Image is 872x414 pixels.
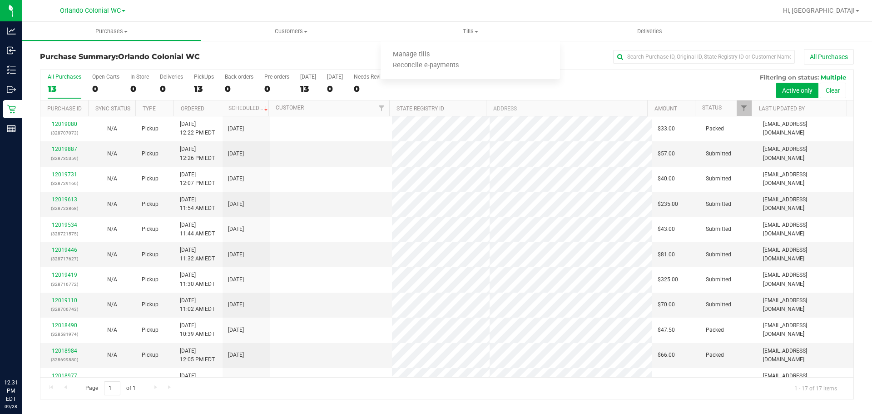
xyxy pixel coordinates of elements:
[658,326,675,334] span: $47.50
[706,150,731,158] span: Submitted
[228,150,244,158] span: [DATE]
[706,200,731,209] span: Submitted
[9,341,36,369] iframe: Resource center
[47,105,82,112] a: Purchase ID
[374,100,389,116] a: Filter
[763,246,848,263] span: [EMAIL_ADDRESS][DOMAIN_NAME]
[107,200,117,209] button: N/A
[46,280,83,289] p: (328716772)
[180,221,215,238] span: [DATE] 11:44 AM EDT
[107,150,117,158] button: N/A
[60,7,121,15] span: Orlando Colonial WC
[107,352,117,358] span: Not Applicable
[763,372,848,389] span: [EMAIL_ADDRESS][DOMAIN_NAME]
[181,105,204,112] a: Ordered
[381,27,560,35] span: Tills
[107,327,117,333] span: Not Applicable
[52,272,77,278] a: 12019419
[142,200,159,209] span: Pickup
[327,84,343,94] div: 0
[46,355,83,364] p: (328699880)
[46,305,83,314] p: (328706743)
[7,46,16,55] inline-svg: Inbound
[228,225,244,234] span: [DATE]
[107,275,117,284] button: N/A
[107,351,117,359] button: N/A
[52,297,77,304] a: 12019110
[201,22,381,41] a: Customers
[7,124,16,133] inline-svg: Reports
[787,381,844,395] span: 1 - 17 of 17 items
[52,146,77,152] a: 12019887
[107,251,117,258] span: Not Applicable
[142,125,159,133] span: Pickup
[95,105,130,112] a: Sync Status
[143,105,156,112] a: Type
[759,105,805,112] a: Last Updated By
[381,22,560,41] a: Tills Manage tills Reconcile e-payments
[180,296,215,314] span: [DATE] 11:02 AM EDT
[130,74,149,80] div: In Store
[264,74,289,80] div: Pre-orders
[180,195,215,213] span: [DATE] 11:54 AM EDT
[52,196,77,203] a: 12019613
[486,100,647,116] th: Address
[130,84,149,94] div: 0
[276,105,304,111] a: Customer
[107,175,117,182] span: Not Applicable
[658,175,675,183] span: $40.00
[225,74,253,80] div: Back-orders
[52,222,77,228] a: 12019534
[52,121,77,127] a: 12019080
[194,84,214,94] div: 13
[107,125,117,132] span: Not Applicable
[92,74,119,80] div: Open Carts
[706,300,731,309] span: Submitted
[107,300,117,309] button: N/A
[228,250,244,259] span: [DATE]
[52,322,77,329] a: 12018490
[180,170,215,188] span: [DATE] 12:07 PM EDT
[52,171,77,178] a: 12019731
[783,7,855,14] span: Hi, [GEOGRAPHIC_DATA]!
[654,105,677,112] a: Amount
[7,26,16,35] inline-svg: Analytics
[46,330,83,339] p: (328581974)
[7,85,16,94] inline-svg: Outbound
[46,254,83,263] p: (328717627)
[107,125,117,133] button: N/A
[228,200,244,209] span: [DATE]
[763,145,848,162] span: [EMAIL_ADDRESS][DOMAIN_NAME]
[180,145,215,162] span: [DATE] 12:26 PM EDT
[142,376,159,385] span: Pickup
[706,175,731,183] span: Submitted
[706,326,724,334] span: Packed
[180,347,215,364] span: [DATE] 12:05 PM EDT
[194,74,214,80] div: PickUps
[776,83,818,98] button: Active only
[228,351,244,359] span: [DATE]
[658,150,675,158] span: $57.00
[160,74,183,80] div: Deliveries
[52,348,77,354] a: 12018984
[22,22,201,41] a: Purchases
[107,301,117,308] span: Not Applicable
[202,27,380,35] span: Customers
[142,225,159,234] span: Pickup
[107,225,117,234] button: N/A
[46,154,83,163] p: (328735359)
[92,84,119,94] div: 0
[763,347,848,364] span: [EMAIL_ADDRESS][DOMAIN_NAME]
[300,84,316,94] div: 13
[354,74,387,80] div: Needs Review
[560,22,739,41] a: Deliveries
[4,379,18,403] p: 12:31 PM EDT
[300,74,316,80] div: [DATE]
[760,74,819,81] span: Filtering on status:
[104,381,120,395] input: 1
[658,300,675,309] span: $70.00
[228,300,244,309] span: [DATE]
[107,326,117,334] button: N/A
[327,74,343,80] div: [DATE]
[160,84,183,94] div: 0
